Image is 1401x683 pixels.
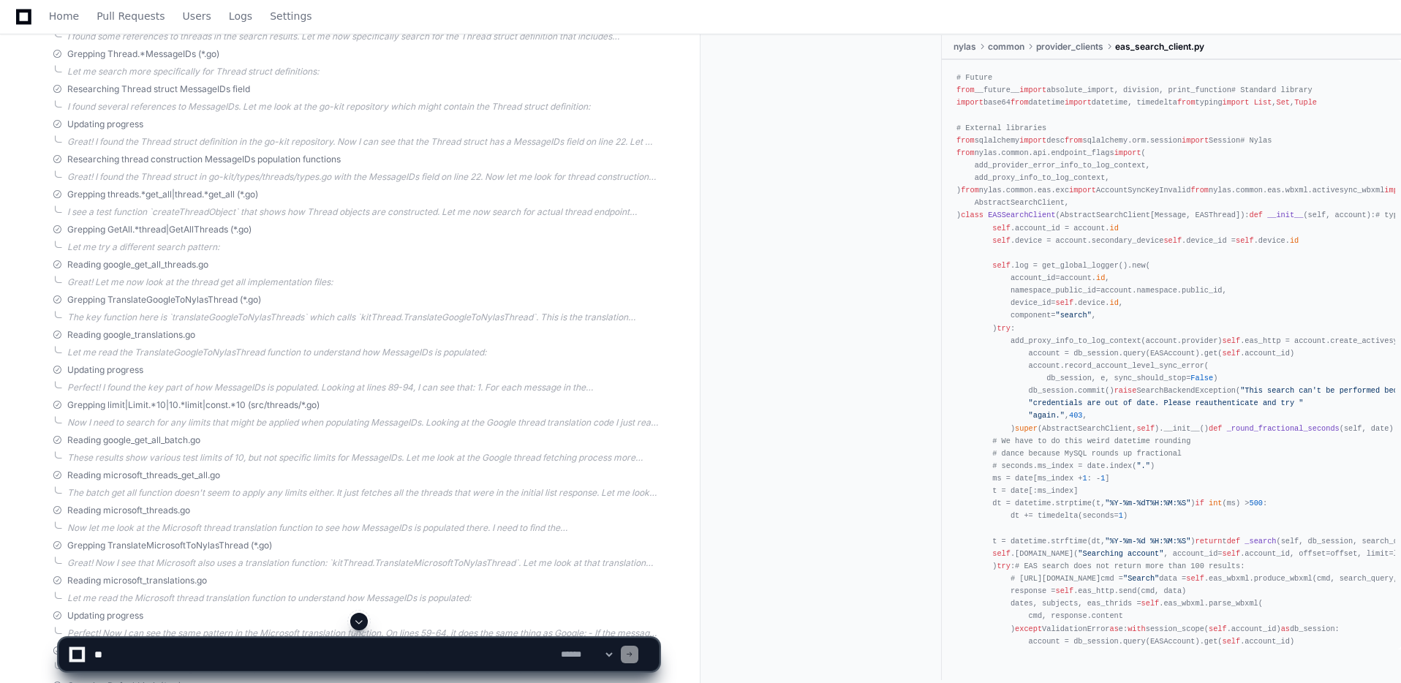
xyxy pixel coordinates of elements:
span: 1 [1083,474,1087,483]
span: Researching thread construction MessageIDs population functions [67,154,341,165]
span: try [997,562,1010,570]
span: import [956,98,983,107]
span: self [1056,298,1074,307]
span: eas_search_client.py [1115,41,1204,53]
span: Reading microsoft_threads_get_all.go [67,469,220,481]
div: Great! Now I see that Microsoft also uses a translation function: `kitThread.TranslateMicrosoftTo... [67,557,659,569]
span: common [988,41,1024,53]
div: These results show various test limits of 10, but not specific limits for MessageIDs. Let me look... [67,452,659,464]
span: False [1190,374,1213,382]
span: Home [49,12,79,20]
span: id [1109,224,1118,233]
span: class [961,211,983,219]
div: Perfect! I found the key part of how MessageIDs is populated. Looking at lines 89-94, I can see t... [67,382,659,393]
span: try [997,324,1010,333]
span: from [956,136,975,145]
span: Updating progress [67,118,143,130]
span: from [1177,98,1196,107]
div: Great! I found the Thread struct in go-kit/types/threads/types.go with the MessageIDs field on li... [67,171,659,183]
span: self [992,261,1011,270]
span: _round_fractional_seconds [1227,424,1340,433]
span: List [1254,98,1272,107]
span: Updating progress [67,610,143,622]
span: import [1114,148,1141,157]
span: self [992,224,1011,233]
span: self [1222,349,1240,358]
span: Logs [229,12,252,20]
span: Reading google_translations.go [67,329,195,341]
span: Grepping TranslateGoogleToNylasThread (*.go) [67,294,261,306]
span: from [956,86,975,94]
span: self [1236,236,1254,245]
span: # Nylas [1240,136,1272,145]
span: self [992,549,1011,558]
span: self [1222,336,1240,345]
span: if [1196,499,1204,507]
div: Great! Let me now look at the thread get all implementation files: [67,276,659,288]
span: Tuple [1294,98,1317,107]
span: id [1096,273,1105,282]
span: 500 [1249,499,1262,507]
span: Reading microsoft_threads.go [67,505,190,516]
span: self [1223,549,1241,558]
span: _search [1245,537,1276,546]
div: The batch get all function doesn't seem to apply any limits either. It just fetches all the threa... [67,487,659,499]
span: self [1136,424,1155,433]
div: I see a test function `createThreadObject` that shows how Thread objects are constructed. Let me ... [67,206,659,218]
span: import [1182,136,1209,145]
span: from [961,186,979,195]
span: def [1209,424,1222,433]
span: def [1227,537,1240,546]
div: I found some references to threads in the search results. Let me now specifically search for the ... [67,31,659,42]
span: EASSearchClient [988,211,1055,219]
span: "Searching account" [1078,549,1163,558]
div: Let me read the Microsoft thread translation function to understand how MessageIDs is populated: [67,592,659,604]
div: I found several references to MessageIDs. Let me look at the go-kit repository which might contai... [67,101,659,113]
span: Grepping TranslateMicrosoftToNylasThread (*.go) [67,540,272,551]
span: def [1249,211,1262,219]
span: "again." [1029,411,1065,420]
div: Now I need to search for any limits that might be applied when populating MessageIDs. Looking at ... [67,417,659,429]
span: id [1290,236,1299,245]
span: "%Y-%m-%dT%H:%M:%S" [1105,499,1190,507]
span: "credentials are out of date. Please reauthenticate and try " [1029,399,1304,407]
span: "Search" [1123,574,1159,583]
span: Reading google_get_all_threads.go [67,259,208,271]
span: return [1196,537,1223,546]
span: # dance because MySQL rounds up fractional [992,449,1182,458]
span: nylas [953,41,976,53]
span: # External libraries [956,124,1046,132]
span: self [1163,236,1182,245]
span: "%Y-%m-%d %H:%M:%S" [1105,537,1190,546]
span: # [URL][DOMAIN_NAME] [1011,574,1100,583]
div: Let me read the TranslateGoogleToNylasThread function to understand how MessageIDs is populated: [67,347,659,358]
span: 1 [1100,474,1105,483]
span: 1 [1119,511,1123,520]
span: Grepping Thread.*MessageIDs (*.go) [67,48,219,60]
div: Let me search more specifically for Thread struct definitions: [67,66,659,78]
span: "." [1136,461,1149,470]
span: Pull Requests [97,12,165,20]
span: # EAS search does not return more than 100 results: [1015,562,1245,570]
span: # Future [956,73,992,82]
span: int [1209,499,1222,507]
span: from [1065,136,1083,145]
span: # Standard library [1231,86,1313,94]
span: import [1019,136,1046,145]
span: raise [1114,386,1137,395]
span: self, date [1344,424,1389,433]
span: # We have to do this weird datetime rounding [992,437,1190,445]
div: Great! I found the Thread struct definition in the go-kit repository. Now I can see that the Thre... [67,136,659,148]
span: id [1109,298,1118,307]
span: Grepping limit|Limit.*10|10.*limit|const.*10 (src/threads/*.go) [67,399,320,411]
span: Reading microsoft_translations.go [67,575,207,586]
span: import [1223,98,1250,107]
span: from [956,148,975,157]
span: Researching Thread struct MessageIDs field [67,83,250,95]
span: # seconds. [992,461,1038,470]
span: Grepping GetAll.*thread|GetAllThreads (*.go) [67,224,252,235]
span: 403 [1069,411,1082,420]
span: import [1065,98,1092,107]
span: self [992,236,1011,245]
span: Updating progress [67,364,143,376]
